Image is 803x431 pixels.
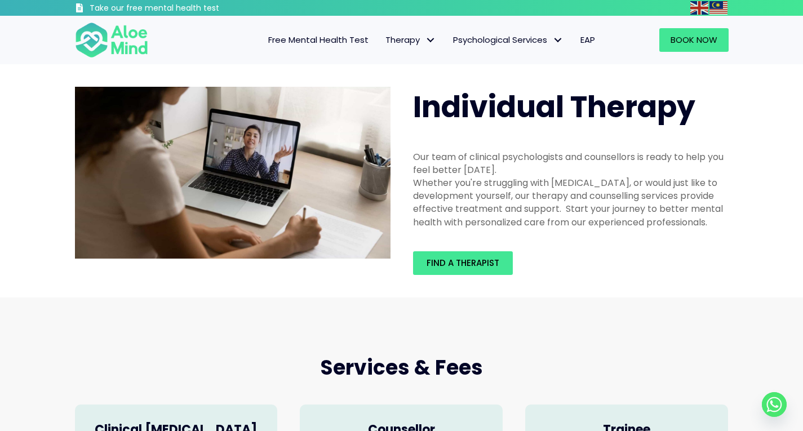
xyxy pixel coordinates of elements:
[445,28,572,52] a: Psychological ServicesPsychological Services: submenu
[385,34,436,46] span: Therapy
[690,1,708,15] img: en
[427,257,499,269] span: Find a therapist
[572,28,604,52] a: EAP
[413,176,729,229] div: Whether you're struggling with [MEDICAL_DATA], or would just like to development yourself, our th...
[320,353,483,382] span: Services & Fees
[709,1,729,14] a: Malay
[690,1,709,14] a: English
[671,34,717,46] span: Book Now
[423,32,439,48] span: Therapy: submenu
[377,28,445,52] a: TherapyTherapy: submenu
[659,28,729,52] a: Book Now
[75,3,280,16] a: Take our free mental health test
[75,87,391,259] img: Therapy online individual
[762,392,787,417] a: Whatsapp
[90,3,280,14] h3: Take our free mental health test
[413,251,513,275] a: Find a therapist
[163,28,604,52] nav: Menu
[580,34,595,46] span: EAP
[709,1,727,15] img: ms
[550,32,566,48] span: Psychological Services: submenu
[413,150,729,176] div: Our team of clinical psychologists and counsellors is ready to help you feel better [DATE].
[413,86,695,127] span: Individual Therapy
[268,34,369,46] span: Free Mental Health Test
[453,34,564,46] span: Psychological Services
[75,21,148,59] img: Aloe mind Logo
[260,28,377,52] a: Free Mental Health Test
